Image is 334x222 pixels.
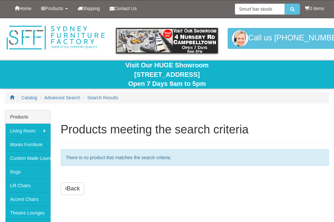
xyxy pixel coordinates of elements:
a: Moran Furniture [5,137,51,151]
a: Shipping [73,0,105,17]
a: Advanced Search [44,95,81,100]
a: Home [10,0,36,17]
a: Contact Us [105,0,142,17]
a: Search Results [87,95,118,100]
span: Products [45,6,63,11]
a: Rugs [5,165,51,178]
span: Contact Us [114,6,137,11]
h1: Products meeting the search criteria [61,123,329,136]
a: Accent Chairs [5,192,51,206]
div: Visit Our HUGE Showroom [STREET_ADDRESS] Open 7 Days 9am to 5pm [5,61,329,89]
input: Site search [235,4,285,15]
a: Theatre Lounges [5,206,51,219]
a: Back [61,182,84,195]
img: Sydney Furniture Factory [5,25,106,51]
a: Products [36,0,72,17]
div: There is no product that matches the search criteria. [61,149,329,166]
li: 0 items [305,5,324,12]
a: Lift Chairs [5,178,51,192]
span: Home [19,6,31,11]
a: Custom Made Lounges [5,151,51,165]
span: Shipping [82,6,100,11]
div: Products [5,110,51,124]
img: showroom.gif [116,28,218,53]
a: Living Room [5,124,51,137]
a: Catalog [22,95,37,100]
